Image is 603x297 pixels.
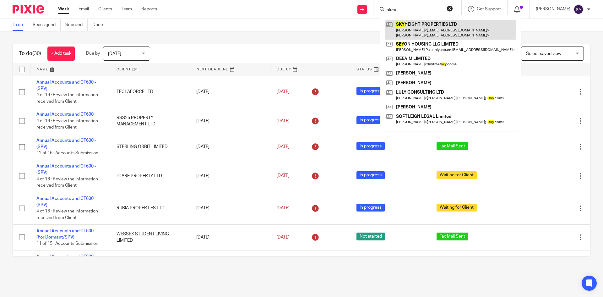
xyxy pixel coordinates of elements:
[58,6,69,12] a: Work
[110,76,190,108] td: TECLAFORCE LTD
[356,171,385,179] span: In progress
[122,6,132,12] a: Team
[276,90,290,94] span: [DATE]
[36,93,98,104] span: 4 of 16 · Review the information received from Client
[36,209,98,220] span: 4 of 16 · Review the information received from Client
[190,224,270,250] td: [DATE]
[32,51,41,56] span: (30)
[356,204,385,212] span: In progress
[47,47,75,61] a: + Add task
[110,250,190,283] td: YTR HOMES LIMITED
[36,119,98,130] span: 4 of 16 · Review the information received from Client
[386,8,443,13] input: Search
[65,19,88,31] a: Snoozed
[437,142,468,150] span: Tax Mail Sent
[36,255,96,265] a: Annual Accounts and CT600 - (SPV)
[437,233,468,240] span: Tax Mail Sent
[13,19,28,31] a: To do
[276,119,290,123] span: [DATE]
[141,6,157,12] a: Reports
[36,196,96,207] a: Annual Accounts and CT600 - (SPV)
[190,134,270,160] td: [DATE]
[36,241,98,246] span: 11 of 15 · Accounts Submission
[98,6,112,12] a: Clients
[190,76,270,108] td: [DATE]
[526,52,561,56] span: Select saved view
[110,160,190,192] td: I CARE PROPERTY LTD
[79,6,89,12] a: Email
[110,108,190,134] td: RSS25 PROPERTY MANAGEMENT LTD
[33,19,61,31] a: Reassigned
[573,4,584,14] img: svg%3E
[190,192,270,224] td: [DATE]
[86,50,100,57] p: Due by
[36,138,96,149] a: Annual Accounts and CT600 - (SPV)
[36,229,96,239] a: Annual Accounts and CT600 - (For Dormant/SPV)
[356,87,385,95] span: In progress
[356,116,385,124] span: In progress
[447,5,453,12] button: Clear
[356,142,385,150] span: In progress
[36,80,96,91] a: Annual Accounts and CT600 - (SPV)
[276,235,290,239] span: [DATE]
[190,160,270,192] td: [DATE]
[536,6,570,12] p: [PERSON_NAME]
[437,171,477,179] span: Waiting for Client
[110,134,190,160] td: STERLING ORBIT LIMITED
[276,174,290,178] span: [DATE]
[110,224,190,250] td: WESSEX STUDENT LIVING LIMITED
[276,145,290,149] span: [DATE]
[36,164,96,175] a: Annual Accounts and CT600 - (SPV)
[13,5,44,14] img: Pixie
[110,192,190,224] td: RUBIA PROPERTIES LTD
[36,151,98,156] span: 12 of 16 · Accounts Submission
[276,206,290,210] span: [DATE]
[437,204,477,212] span: Waiting for Client
[19,50,41,57] h1: To do
[36,112,94,117] a: Annual Accounts and CT600
[92,19,108,31] a: Done
[190,250,270,283] td: [DATE]
[190,108,270,134] td: [DATE]
[36,177,98,188] span: 4 of 16 · Review the information received from Client
[356,233,385,240] span: Not started
[477,7,501,11] span: Get Support
[108,52,121,56] span: [DATE]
